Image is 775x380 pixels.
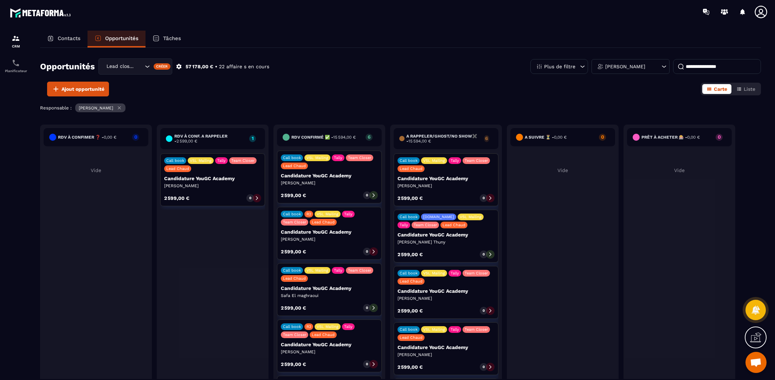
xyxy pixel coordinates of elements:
p: 2 599,00 € [398,252,423,257]
p: Lead Chaud [400,279,422,284]
p: 2 599,00 € [281,193,306,198]
p: Lead Chaud [312,332,335,337]
p: Call book [283,156,301,160]
a: Tâches [146,31,188,47]
p: Vide [627,167,732,173]
p: VSL Mailing [306,156,328,160]
h6: A SUIVRE ⏳ - [525,135,567,140]
p: Lead Chaud [400,335,422,340]
p: Lead Chaud [166,166,189,171]
p: Candidature YouGC Academy [281,285,378,291]
p: 0 [249,196,251,201]
p: 0 [483,308,485,313]
div: Ouvrir le chat [745,352,767,373]
button: Liste [732,84,760,94]
p: Team Closer [348,268,371,273]
p: Lead Chaud [283,276,306,281]
p: Call book [400,215,418,219]
input: Search for option [136,63,143,70]
span: Ajout opportunité [62,85,104,93]
p: Candidature YouGC Academy [398,176,495,181]
p: 6 [484,136,489,141]
p: 0 [366,193,368,198]
p: 0 [132,134,139,139]
p: Responsable : [40,105,72,110]
p: [PERSON_NAME] [398,352,495,357]
p: Team Closer [465,271,488,275]
p: [PERSON_NAME] [398,183,495,189]
p: 6 [366,134,373,139]
p: 2 599,00 € [398,365,423,369]
p: Call book [283,268,301,273]
p: 57 178,00 € [186,63,213,70]
p: 2 599,00 € [281,362,306,367]
p: Lead Chaud [312,220,335,224]
p: [PERSON_NAME] Thuny [398,239,495,245]
p: Call book [400,158,418,163]
p: 2 599,00 € [164,196,189,201]
p: Candidature YouGC Academy [398,344,495,350]
button: Ajout opportunité [47,82,109,96]
h6: A RAPPELER/GHOST/NO SHOW✖️ - [406,134,480,144]
span: Lead closing [105,63,136,70]
p: Vide [510,167,615,173]
p: [PERSON_NAME] [398,296,495,301]
p: Team Closer [283,332,306,337]
p: VSL Mailing [317,212,338,216]
p: Team Closer [414,223,437,227]
p: Tâches [163,35,181,42]
p: Team Closer [348,156,371,160]
p: Vide [44,167,148,173]
p: 2 599,00 € [281,305,306,310]
p: [PERSON_NAME] [281,349,378,355]
a: Opportunités [88,31,146,47]
div: Search for option [98,58,172,75]
p: 0 [483,365,485,369]
img: logo [10,6,73,19]
p: 0 [366,249,368,254]
p: Candidature YouGC Academy [281,342,378,347]
p: Candidature YouGC Academy [281,173,378,178]
p: Tally [400,223,408,227]
p: Tally [451,327,459,332]
span: 2 599,00 € [176,139,197,144]
p: Plus de filtre [544,64,575,69]
p: 0 [483,252,485,257]
a: Contacts [40,31,88,47]
p: Safa El maghraoui [281,293,378,298]
p: Call book [400,271,418,275]
span: 0,00 € [104,135,116,140]
p: VSL Mailing [460,215,482,219]
p: Tally [217,158,226,163]
p: [PERSON_NAME] [79,106,113,110]
p: Tally [334,156,342,160]
p: [PERSON_NAME] [164,183,261,189]
p: 1 [249,136,256,141]
p: VSL Mailing [306,268,328,273]
p: Tally [344,324,353,329]
p: 22 affaire s en cours [219,63,269,70]
p: Contacts [58,35,80,42]
a: schedulerschedulerPlanificateur [2,53,30,78]
p: Candidature YouGC Academy [281,229,378,235]
p: Candidature YouGC Academy [398,288,495,294]
img: formation [12,34,20,43]
p: Call book [283,212,301,216]
p: VSL Mailing [423,271,445,275]
p: Team Closer [465,158,488,163]
p: Lead Chaud [443,223,465,227]
h6: RDV à conf. A RAPPELER - [174,134,246,144]
span: 15 594,00 € [333,135,356,140]
p: Lead Chaud [400,166,422,171]
p: CRM [2,44,30,48]
div: Créer [154,63,171,70]
h6: Prêt à acheter 🎰 - [641,135,700,140]
p: Team Closer [231,158,254,163]
p: Tally [334,268,342,273]
p: 0 [599,134,606,139]
p: 0 [483,196,485,201]
h6: Rdv confirmé ✅ - [291,135,356,140]
p: R2 [306,324,311,329]
p: • [215,63,217,70]
span: Carte [714,86,727,92]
